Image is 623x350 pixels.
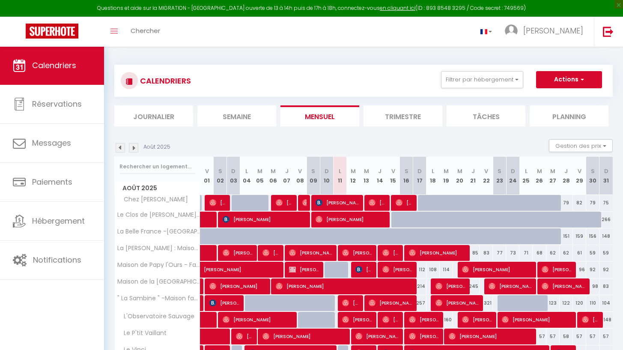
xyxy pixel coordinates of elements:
abbr: D [325,167,329,175]
span: L'Observatoire Sauvage [116,312,197,321]
span: [PERSON_NAME] [489,278,533,294]
span: [PERSON_NAME] [409,328,440,344]
th: 10 [320,157,333,195]
div: 79 [560,195,573,211]
th: 18 [426,157,440,195]
a: en cliquant ici [380,4,415,12]
div: 104 [599,295,613,311]
span: Le P'tit Vaillant [116,329,169,338]
div: 122 [560,295,573,311]
th: 11 [333,157,346,195]
input: Rechercher un logement... [119,159,195,174]
th: 24 [506,157,519,195]
span: [PERSON_NAME] [355,261,373,278]
th: 30 [586,157,599,195]
div: 245 [466,278,480,294]
span: [PERSON_NAME] [223,311,293,328]
li: Tâches [447,105,525,126]
abbr: V [205,167,209,175]
span: [PERSON_NAME] [502,311,572,328]
span: [PERSON_NAME] [435,278,466,294]
th: 25 [519,157,533,195]
div: 148 [599,228,613,244]
abbr: M [457,167,462,175]
span: [PERSON_NAME] [316,211,386,227]
th: 14 [373,157,387,195]
span: [PERSON_NAME] [342,245,373,261]
img: ... [505,24,518,37]
span: [PERSON_NAME] [204,257,322,273]
div: 75 [599,195,613,211]
span: Messages [32,138,71,148]
div: 79 [586,195,599,211]
abbr: S [405,167,408,175]
img: logout [603,26,614,37]
abbr: V [391,167,395,175]
th: 23 [493,157,506,195]
span: [PERSON_NAME] [289,261,320,278]
span: [PERSON_NAME] [355,328,399,344]
a: Chercher [124,17,167,47]
div: 83 [599,278,613,294]
abbr: M [351,167,356,175]
abbr: S [311,167,315,175]
abbr: D [511,167,515,175]
th: 13 [360,157,373,195]
th: 29 [573,157,586,195]
abbr: V [298,167,302,175]
abbr: M [444,167,449,175]
span: Réservations [32,99,82,109]
div: 68 [533,245,546,261]
th: 31 [599,157,613,195]
div: 214 [413,278,426,294]
img: Super Booking [26,24,78,39]
div: 62 [546,245,560,261]
div: 321 [480,295,493,311]
abbr: S [591,167,595,175]
a: [PERSON_NAME] [200,262,214,278]
div: 85 [466,245,480,261]
span: [PERSON_NAME] [462,311,493,328]
span: [PERSON_NAME] [435,295,480,311]
div: 160 [440,312,453,328]
span: [PERSON_NAME] [209,194,227,211]
div: 123 [546,295,560,311]
abbr: S [218,167,222,175]
button: Filtrer par hébergement [441,71,523,88]
div: 59 [599,245,613,261]
th: 17 [413,157,426,195]
span: La [PERSON_NAME] : Maison Familiale [116,245,202,251]
div: 108 [426,262,440,278]
span: [PERSON_NAME] [342,311,373,328]
div: 57 [546,329,560,344]
th: 07 [280,157,293,195]
span: Maison de Papy l'Ours - Familiale - Climatisée [116,262,202,268]
li: Semaine [197,105,276,126]
th: 06 [267,157,280,195]
span: [PERSON_NAME] [223,245,253,261]
abbr: M [550,167,555,175]
div: 257 [413,295,426,311]
abbr: S [498,167,501,175]
span: [PERSON_NAME] [302,194,307,211]
div: 73 [506,245,519,261]
th: 08 [293,157,307,195]
div: 57 [533,329,546,344]
span: [PERSON_NAME] [209,295,240,311]
div: 148 [599,312,613,328]
abbr: D [231,167,235,175]
div: 120 [573,295,586,311]
th: 12 [346,157,360,195]
th: 26 [533,157,546,195]
span: Notifications [33,254,81,265]
div: 110 [586,295,599,311]
th: 09 [307,157,320,195]
span: [PERSON_NAME] [209,278,267,294]
div: 71 [519,245,533,261]
div: 266 [599,212,613,227]
span: " La Sambine " -Maison familiale [116,295,202,302]
div: 98 [586,278,599,294]
div: 62 [560,245,573,261]
abbr: L [339,167,341,175]
span: [PERSON_NAME] [382,245,400,261]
